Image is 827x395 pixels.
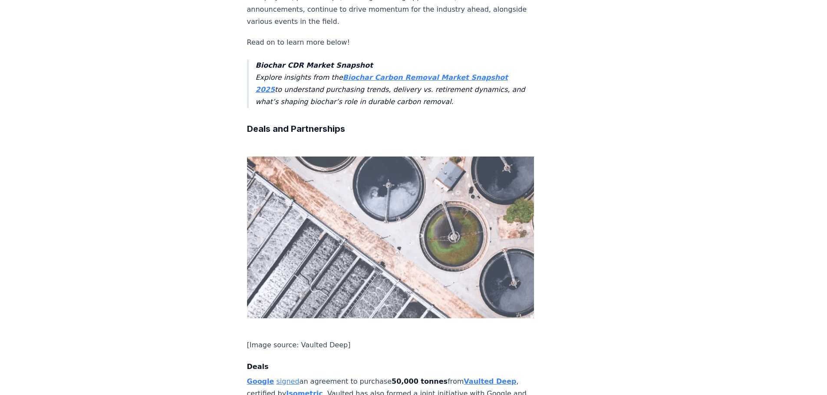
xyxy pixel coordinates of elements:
[256,61,525,106] em: Explore insights from the to understand purchasing trends, delivery vs. retirement dynamics, and ...
[247,362,269,371] strong: Deals
[464,377,516,385] a: Vaulted Deep
[247,377,274,385] a: Google
[256,73,508,94] a: Biochar Carbon Removal Market Snapshot 2025
[247,339,534,351] p: [Image source: Vaulted Deep]
[277,377,300,385] a: signed
[247,124,345,134] strong: Deals and Partnerships
[247,157,534,318] img: blog post image
[256,61,373,69] strong: Biochar CDR Market Snapshot
[392,377,448,385] strong: 50,000 tonnes
[247,36,534,49] p: Read on to learn more below!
